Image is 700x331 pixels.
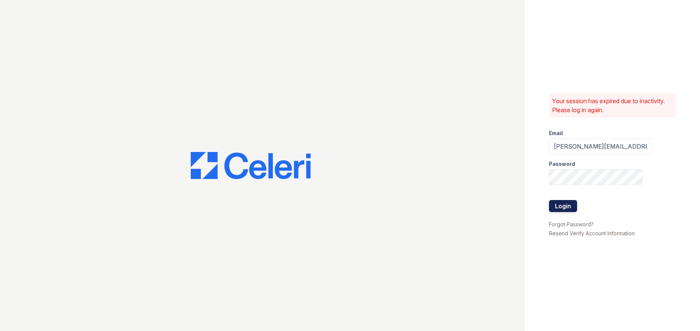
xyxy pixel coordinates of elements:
p: Your session has expired due to inactivity. Please log in again. [552,96,673,114]
a: Forgot Password? [549,221,594,227]
label: Email [549,129,563,137]
img: CE_Logo_Blue-a8612792a0a2168367f1c8372b55b34899dd931a85d93a1a3d3e32e68fde9ad4.png [191,152,311,179]
label: Password [549,160,575,168]
button: Login [549,200,577,212]
a: Resend Verify Account Information [549,230,635,236]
